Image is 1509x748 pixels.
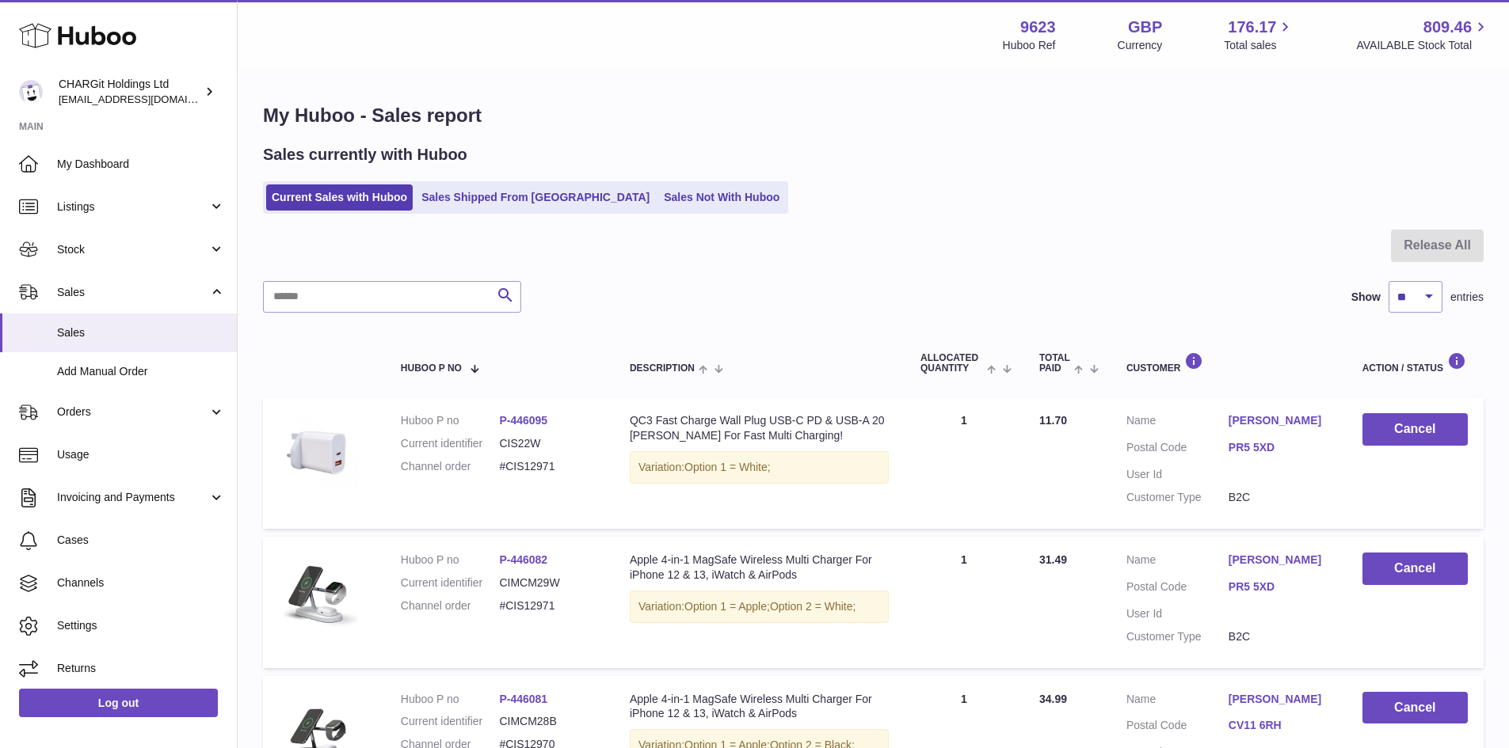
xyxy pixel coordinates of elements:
[1362,413,1468,446] button: Cancel
[1126,413,1229,432] dt: Name
[1039,553,1067,566] span: 31.49
[630,552,889,583] div: Apple 4-in-1 MagSafe Wireless Multi Charger For iPhone 12 & 13, iWatch & AirPods
[1126,606,1229,621] dt: User Id
[1126,629,1229,644] dt: Customer Type
[57,447,225,462] span: Usage
[1126,352,1331,374] div: Customer
[1126,467,1229,482] dt: User Id
[499,553,547,566] a: P-446082
[59,93,233,105] span: [EMAIL_ADDRESS][DOMAIN_NAME]
[59,77,201,107] div: CHARGit Holdings Ltd
[1229,552,1331,568] a: [PERSON_NAME]
[499,436,598,451] dd: CIS22W
[684,461,771,473] span: Option 1 = White;
[401,363,462,374] span: Huboo P no
[401,692,500,707] dt: Huboo P no
[499,459,598,474] dd: #CIS12971
[630,363,695,374] span: Description
[57,157,225,172] span: My Dashboard
[1224,38,1294,53] span: Total sales
[1229,579,1331,594] a: PR5 5XD
[684,600,770,613] span: Option 1 = Apple;
[905,397,1023,529] td: 1
[1039,693,1067,705] span: 34.99
[401,714,500,729] dt: Current identifier
[630,413,889,443] div: QC3 Fast Charge Wall Plug USB-C PD & USB-A 20 [PERSON_NAME] For Fast Multi Charging!
[57,618,225,633] span: Settings
[263,103,1484,128] h1: My Huboo - Sales report
[905,537,1023,668] td: 1
[416,184,655,211] a: Sales Shipped From [GEOGRAPHIC_DATA]
[57,533,225,548] span: Cases
[401,598,500,613] dt: Channel order
[1126,490,1229,505] dt: Customer Type
[499,414,547,427] a: P-446095
[1450,290,1484,305] span: entries
[1229,490,1331,505] dd: B2C
[401,436,500,451] dt: Current identifier
[920,353,983,374] span: ALLOCATED Quantity
[1423,17,1472,38] span: 809.46
[266,184,413,211] a: Current Sales with Huboo
[57,490,208,505] span: Invoicing and Payments
[57,364,225,379] span: Add Manual Order
[1118,38,1163,53] div: Currency
[1126,552,1229,571] dt: Name
[1351,290,1381,305] label: Show
[658,184,785,211] a: Sales Not With Huboo
[1039,353,1070,374] span: Total paid
[57,242,208,257] span: Stock
[1362,552,1468,585] button: Cancel
[499,714,598,729] dd: CIMCM28B
[57,199,208,215] span: Listings
[1126,579,1229,598] dt: Postal Code
[1126,718,1229,737] dt: Postal Code
[1362,352,1468,374] div: Action / Status
[1224,17,1294,53] a: 176.17 Total sales
[19,80,43,104] img: internalAdmin-9623@internal.huboo.com
[57,575,225,590] span: Channels
[401,413,500,428] dt: Huboo P no
[57,404,208,420] span: Orders
[279,413,358,492] img: 96231658240648.jpg
[1229,440,1331,455] a: PR5 5XD
[279,552,358,632] img: 96231656945536.JPG
[1356,38,1490,53] span: AVAILABLE Stock Total
[1229,413,1331,428] a: [PERSON_NAME]
[401,552,500,568] dt: Huboo P no
[1128,17,1162,38] strong: GBP
[57,661,225,676] span: Returns
[1229,692,1331,707] a: [PERSON_NAME]
[499,693,547,705] a: P-446081
[57,325,225,340] span: Sales
[770,600,856,613] span: Option 2 = White;
[499,598,598,613] dd: #CIS12971
[263,144,467,165] h2: Sales currently with Huboo
[1362,692,1468,724] button: Cancel
[1126,692,1229,711] dt: Name
[630,590,889,623] div: Variation:
[630,451,889,484] div: Variation:
[1229,718,1331,733] a: CV11 6RH
[1229,629,1331,644] dd: B2C
[1020,17,1056,38] strong: 9623
[499,575,598,590] dd: CIMCM29W
[1126,440,1229,459] dt: Postal Code
[1039,414,1067,427] span: 11.70
[57,285,208,300] span: Sales
[630,692,889,722] div: Apple 4-in-1 MagSafe Wireless Multi Charger For iPhone 12 & 13, iWatch & AirPods
[1228,17,1276,38] span: 176.17
[1356,17,1490,53] a: 809.46 AVAILABLE Stock Total
[19,689,218,717] a: Log out
[401,575,500,590] dt: Current identifier
[1003,38,1056,53] div: Huboo Ref
[401,459,500,474] dt: Channel order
